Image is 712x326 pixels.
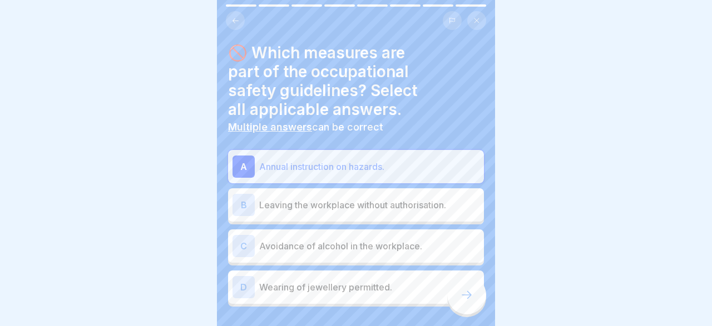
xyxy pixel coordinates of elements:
[259,280,479,294] p: Wearing of jewellery permitted.
[228,121,312,133] b: Multiple answers
[259,160,479,173] p: Annual instruction on hazards.
[228,43,484,119] h4: 🚫 Which measures are part of the occupational safety guidelines? Select all applicable answers.
[259,239,479,253] p: Avoidance of alcohol in the workplace.
[233,276,255,298] div: D
[233,194,255,216] div: B
[259,198,479,212] p: Leaving the workplace without authorisation.
[233,156,255,178] div: A
[228,121,484,133] p: can be correct
[233,235,255,257] div: C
